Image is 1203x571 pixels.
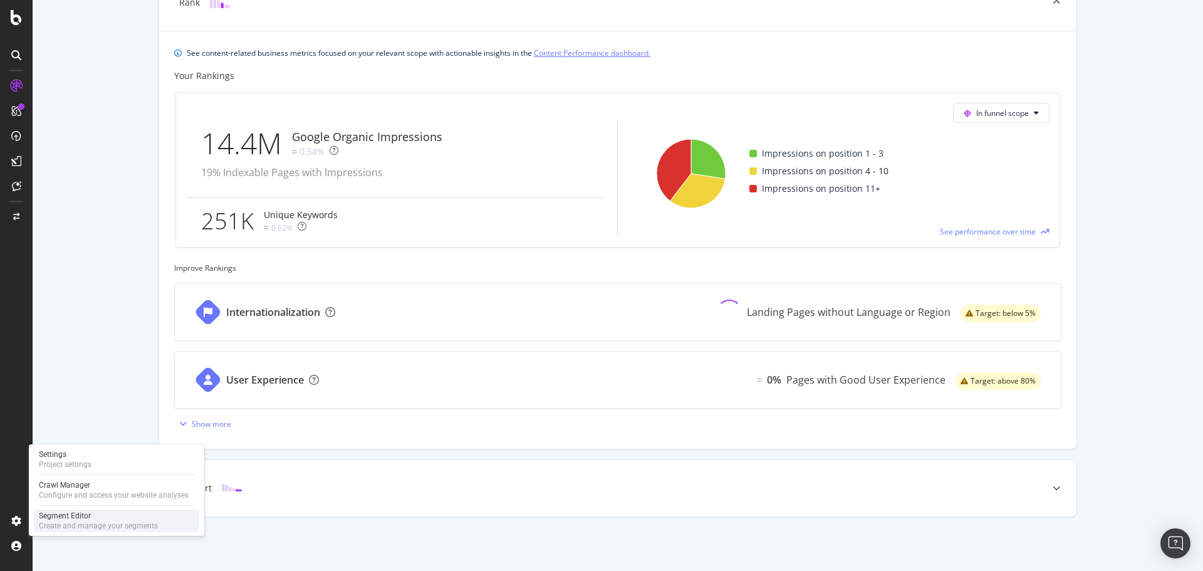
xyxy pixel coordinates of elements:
[976,310,1036,317] span: Target: below 5%
[292,150,297,154] img: Equal
[762,146,883,161] span: Impressions on position 1 - 3
[174,70,234,82] div: Your Rankings
[222,482,242,494] img: block-icon
[762,181,880,196] span: Impressions on position 11+
[226,305,320,320] div: Internationalization
[264,209,338,221] div: Unique Keywords
[757,378,762,382] img: Equal
[201,123,292,164] div: 14.4M
[201,165,460,180] div: 19% Indexable Pages with Impressions
[39,459,91,469] div: Project settings
[192,419,231,429] div: Show more
[201,205,264,237] div: 251K
[940,226,1036,237] span: See performance over time
[767,373,781,387] div: 0%
[271,223,293,233] div: 0.62%
[34,510,199,532] a: Segment EditorCreate and manage your segments
[971,377,1036,385] span: Target: above 80%
[226,373,304,387] div: User Experience
[653,123,729,221] svg: A chart.
[747,305,950,320] div: Landing Pages without Language or Region
[786,373,945,387] div: Pages with Good User Experience
[39,521,158,531] div: Create and manage your segments
[956,372,1041,390] div: warning label
[174,351,1061,409] a: User ExperienceEqual0%Pages with Good User Experiencewarning label
[762,164,888,179] span: Impressions on position 4 - 10
[39,490,189,500] div: Configure and access your website analyses
[39,449,91,459] div: Settings
[39,511,158,521] div: Segment Editor
[953,103,1049,123] button: In funnel scope
[187,46,650,60] div: See content-related business metrics focused on your relevant scope with actionable insights in the
[534,46,650,60] a: Content Performance dashboard.
[34,479,199,501] a: Crawl ManagerConfigure and access your website analyses
[39,480,189,490] div: Crawl Manager
[264,226,269,229] img: Equal
[1160,528,1190,558] div: Open Intercom Messenger
[961,305,1041,322] div: warning label
[34,448,199,471] a: SettingsProject settings
[174,46,1061,60] div: info banner
[976,108,1029,118] span: In funnel scope
[940,226,1049,237] a: See performance over time
[174,283,1061,341] a: InternationalizationLanding Pages without Language or Regionwarning label
[292,129,442,145] div: Google Organic Impressions
[299,145,325,158] div: 0.54%
[174,414,231,434] button: Show more
[174,263,1061,273] div: Improve Rankings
